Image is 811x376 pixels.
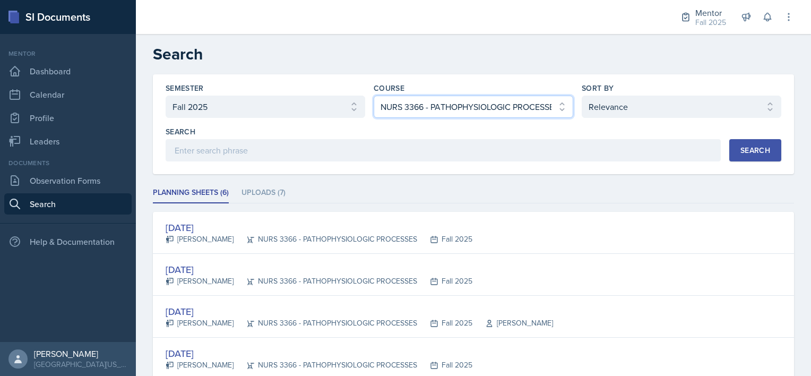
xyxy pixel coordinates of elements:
div: [DATE] [166,346,472,361]
div: Fall 2025 [417,276,472,287]
label: Semester [166,83,204,93]
div: Fall 2025 [695,17,726,28]
div: Mentor [695,6,726,19]
a: Profile [4,107,132,129]
a: Search [4,193,132,215]
div: [PERSON_NAME] [472,318,553,329]
li: Planning Sheets (6) [153,183,229,203]
input: Enter search phrase [166,139,721,161]
div: [DATE] [166,304,553,319]
div: [DATE] [166,262,472,277]
div: [PERSON_NAME] [166,318,234,329]
div: NURS 3366 - PATHOPHYSIOLOGIC PROCESSES [234,318,417,329]
div: Search [740,146,770,155]
li: Uploads (7) [241,183,286,203]
div: Mentor [4,49,132,58]
a: Leaders [4,131,132,152]
div: [PERSON_NAME] [34,348,127,359]
div: NURS 3366 - PATHOPHYSIOLOGIC PROCESSES [234,234,417,245]
div: [GEOGRAPHIC_DATA][US_STATE] [34,359,127,370]
div: Documents [4,158,132,168]
div: [PERSON_NAME] [166,360,234,371]
button: Search [729,139,781,161]
div: NURS 3366 - PATHOPHYSIOLOGIC PROCESSES [234,360,417,371]
label: Sort By [582,83,614,93]
div: Fall 2025 [417,234,472,245]
label: Search [166,126,195,137]
div: [DATE] [166,220,472,235]
h2: Search [153,45,794,64]
div: Fall 2025 [417,360,472,371]
label: Course [374,83,404,93]
div: [PERSON_NAME] [166,234,234,245]
a: Observation Forms [4,170,132,191]
a: Calendar [4,84,132,105]
a: Dashboard [4,61,132,82]
div: [PERSON_NAME] [166,276,234,287]
div: Help & Documentation [4,231,132,252]
div: NURS 3366 - PATHOPHYSIOLOGIC PROCESSES [234,276,417,287]
div: Fall 2025 [417,318,472,329]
